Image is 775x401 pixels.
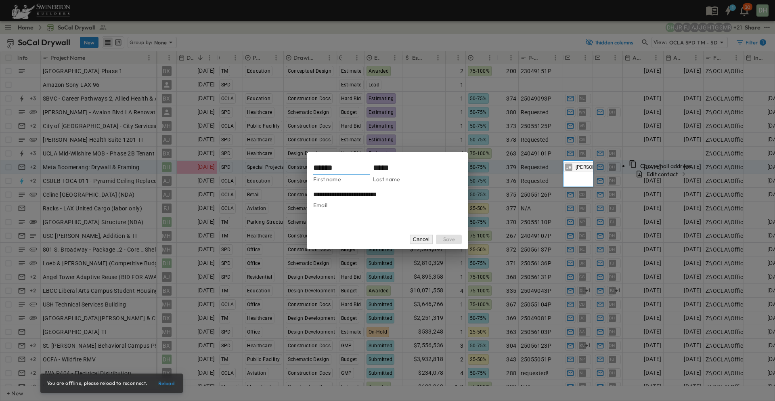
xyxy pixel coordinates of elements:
[410,235,433,244] button: Cancel
[373,175,429,183] p: Last name
[47,376,147,391] div: You are offline, please reload to reconnect.
[576,164,610,170] span: [PERSON_NAME]
[313,201,462,209] p: Email
[313,175,370,183] p: First name
[154,377,180,390] button: Reload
